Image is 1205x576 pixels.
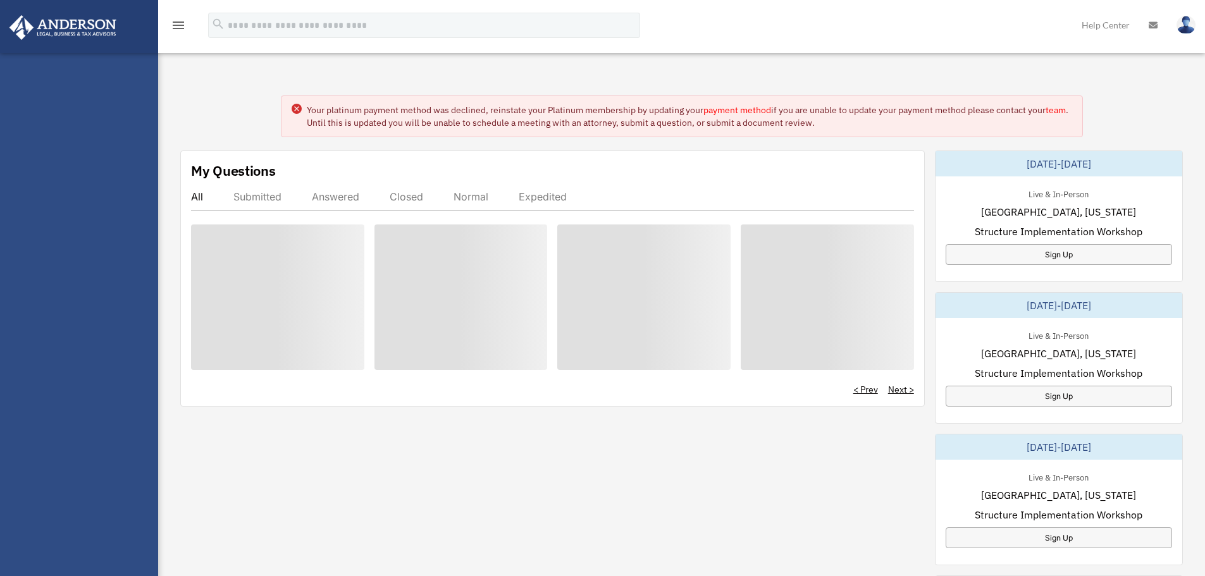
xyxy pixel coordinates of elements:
[975,224,1142,239] span: Structure Implementation Workshop
[981,346,1136,361] span: [GEOGRAPHIC_DATA], [US_STATE]
[946,386,1172,407] a: Sign Up
[6,15,120,40] img: Anderson Advisors Platinum Portal
[1177,16,1196,34] img: User Pic
[936,293,1182,318] div: [DATE]-[DATE]
[975,365,1142,381] span: Structure Implementation Workshop
[454,190,488,203] div: Normal
[233,190,281,203] div: Submitted
[975,507,1142,522] span: Structure Implementation Workshop
[1046,104,1066,116] a: team
[1018,328,1099,341] div: Live & In-Person
[390,190,423,203] div: Closed
[1018,187,1099,200] div: Live & In-Person
[936,434,1182,460] div: [DATE]-[DATE]
[936,151,1182,176] div: [DATE]-[DATE]
[312,190,359,203] div: Answered
[981,487,1136,503] span: [GEOGRAPHIC_DATA], [US_STATE]
[211,17,225,31] i: search
[946,527,1172,548] a: Sign Up
[946,244,1172,265] a: Sign Up
[981,204,1136,219] span: [GEOGRAPHIC_DATA], [US_STATE]
[171,22,186,33] a: menu
[853,383,878,396] a: < Prev
[307,104,1072,129] div: Your platinum payment method was declined, reinstate your Platinum membership by updating your if...
[171,18,186,33] i: menu
[191,161,276,180] div: My Questions
[1018,470,1099,483] div: Live & In-Person
[191,190,203,203] div: All
[703,104,771,116] a: payment method
[888,383,914,396] a: Next >
[519,190,567,203] div: Expedited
